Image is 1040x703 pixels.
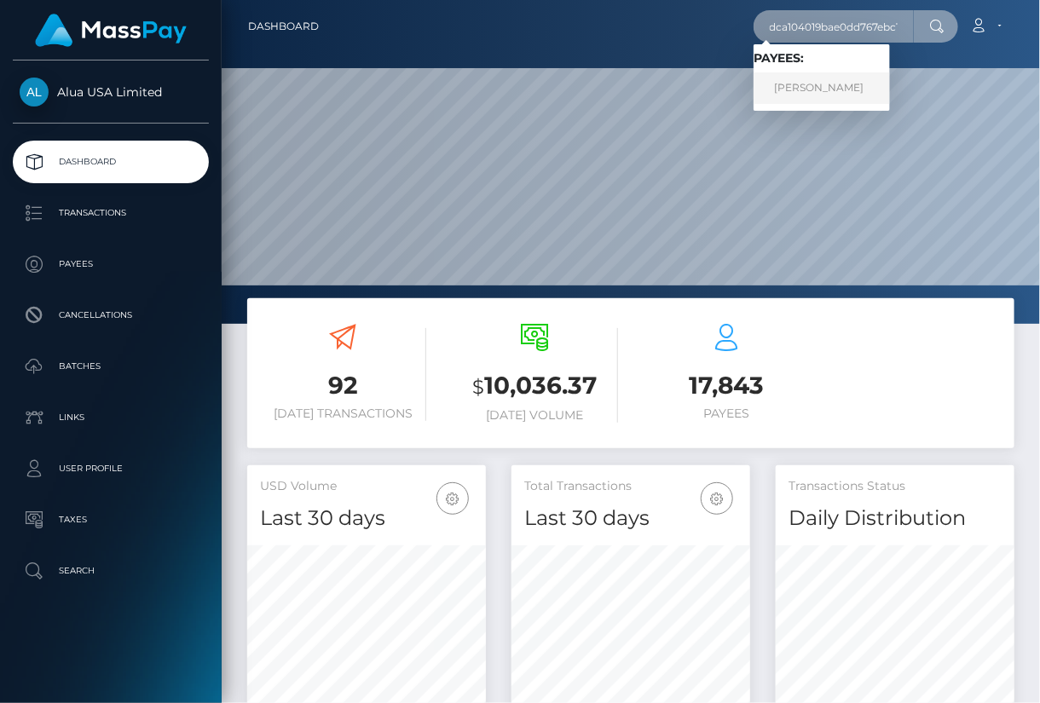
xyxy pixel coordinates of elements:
h5: Total Transactions [524,478,737,495]
a: User Profile [13,447,209,490]
h4: Last 30 days [524,504,737,533]
p: Transactions [20,200,202,226]
h3: 92 [260,369,426,402]
h3: 17,843 [644,369,810,402]
input: Search... [754,10,914,43]
h6: [DATE] Volume [452,408,618,423]
a: Payees [13,243,209,285]
p: Taxes [20,507,202,533]
a: [PERSON_NAME] [754,72,890,104]
p: Cancellations [20,303,202,328]
a: Links [13,396,209,439]
img: MassPay Logo [35,14,187,47]
h3: 10,036.37 [452,369,618,404]
a: Batches [13,345,209,388]
p: Payees [20,251,202,277]
p: User Profile [20,456,202,481]
img: Alua USA Limited [20,78,49,107]
a: Transactions [13,192,209,234]
h4: Last 30 days [260,504,473,533]
span: Alua USA Limited [13,84,209,100]
a: Cancellations [13,294,209,337]
h6: Payees [644,406,810,421]
h6: Payees: [754,51,890,66]
h4: Daily Distribution [789,504,1002,533]
p: Search [20,558,202,584]
h6: [DATE] Transactions [260,406,426,421]
a: Dashboard [248,9,319,44]
a: Taxes [13,498,209,541]
p: Links [20,405,202,430]
h5: USD Volume [260,478,473,495]
a: Dashboard [13,141,209,183]
p: Batches [20,354,202,379]
small: $ [473,375,485,399]
a: Search [13,550,209,592]
h5: Transactions Status [789,478,1002,495]
p: Dashboard [20,149,202,175]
